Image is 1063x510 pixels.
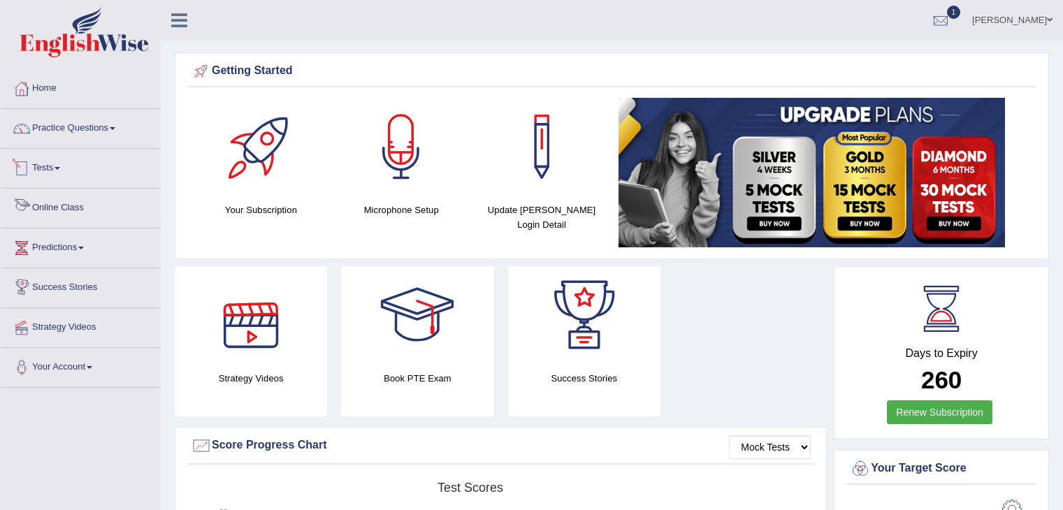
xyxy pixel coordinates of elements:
h4: Book PTE Exam [341,371,493,386]
div: Getting Started [191,61,1033,82]
h4: Success Stories [508,371,660,386]
img: small5.jpg [619,98,1005,247]
a: Home [1,69,160,104]
a: Practice Questions [1,109,160,144]
a: Tests [1,149,160,184]
a: Strategy Videos [1,308,160,343]
h4: Microphone Setup [338,203,465,217]
span: 1 [947,6,961,19]
a: Renew Subscription [887,400,992,424]
h4: Days to Expiry [850,347,1033,360]
a: Your Account [1,348,160,383]
a: Success Stories [1,268,160,303]
h4: Update [PERSON_NAME] Login Detail [479,203,605,232]
tspan: Test scores [438,481,503,495]
h4: Strategy Videos [175,371,327,386]
b: 260 [921,366,962,393]
a: Online Class [1,189,160,224]
div: Score Progress Chart [191,435,811,456]
a: Predictions [1,228,160,263]
div: Your Target Score [850,458,1033,479]
h4: Your Subscription [198,203,324,217]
